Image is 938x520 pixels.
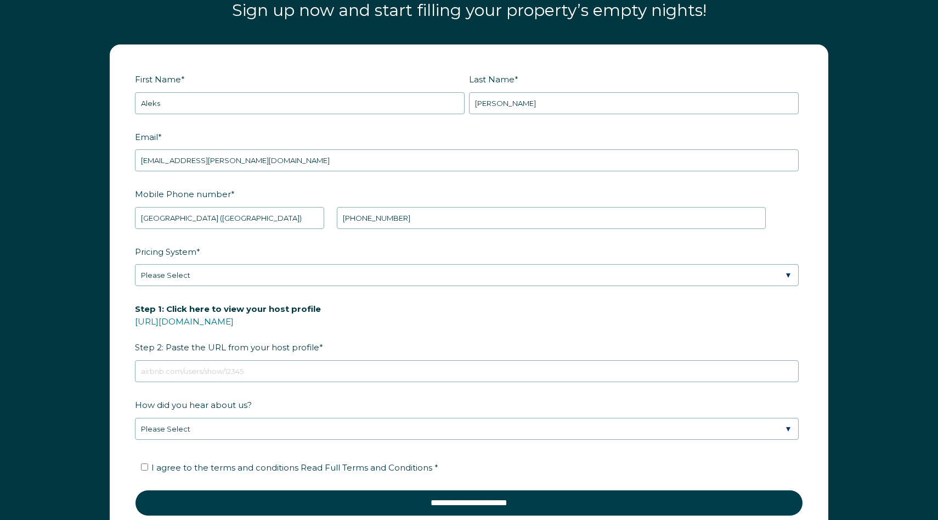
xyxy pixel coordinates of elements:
span: Step 1: Click here to view your host profile [135,300,321,317]
span: Read Full Terms and Conditions [301,462,432,473]
span: Mobile Phone number [135,186,231,203]
span: First Name [135,71,181,88]
span: Pricing System [135,243,196,260]
span: How did you hear about us? [135,396,252,413]
span: I agree to the terms and conditions [151,462,438,473]
span: Email [135,128,158,146]
span: Step 2: Paste the URL from your host profile [135,300,321,356]
input: airbnb.com/users/show/12345 [135,360,799,382]
input: I agree to the terms and conditions Read Full Terms and Conditions * [141,463,148,471]
span: Last Name [469,71,515,88]
a: [URL][DOMAIN_NAME] [135,316,234,327]
a: Read Full Terms and Conditions [298,462,434,473]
